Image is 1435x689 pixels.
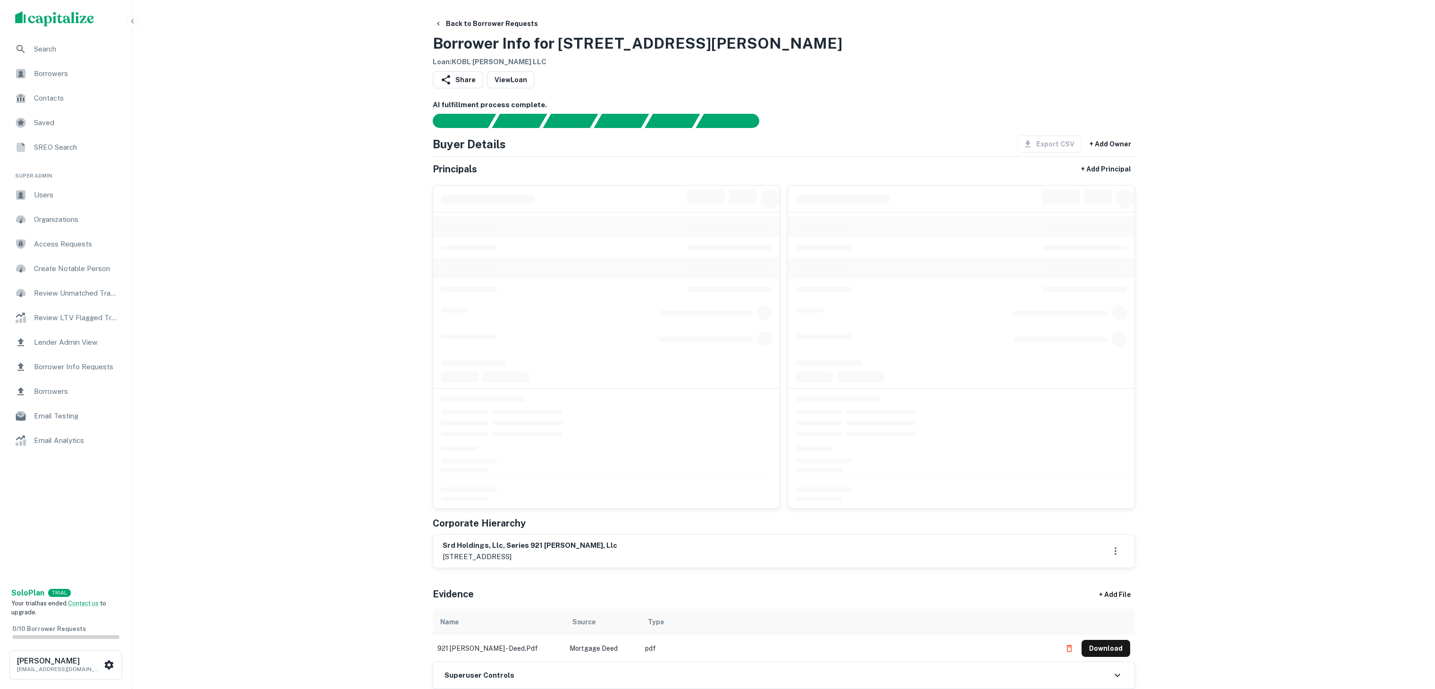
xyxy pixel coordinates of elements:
div: Source [572,616,596,628]
td: 921 [PERSON_NAME] - deed.pdf [433,635,565,662]
span: Your trial has ended. to upgrade. [11,600,106,616]
a: Email Analytics [8,429,124,452]
span: Saved [34,117,118,128]
a: Search [8,38,124,60]
a: Borrowers [8,62,124,85]
td: Mortgage Deed [565,635,640,662]
span: Review LTV Flagged Transactions [34,312,118,323]
span: Access Requests [34,238,118,250]
span: Contacts [34,93,118,104]
a: Email Testing [8,405,124,427]
div: TRIAL [48,589,71,597]
span: Lender Admin View [34,337,118,348]
div: Sending borrower request to AI... [421,114,492,128]
a: Users [8,184,124,206]
td: pdf [640,635,1056,662]
span: Borrower Info Requests [34,361,118,373]
span: Borrowers [34,68,118,79]
button: Back to Borrower Requests [431,15,542,32]
h6: srd holdings, llc, series 921 [PERSON_NAME], llc [443,540,617,551]
span: Borrowers [34,386,118,397]
span: Create Notable Person [34,263,118,274]
a: Contact us [68,600,99,607]
div: Your request is received and processing... [492,114,547,128]
h6: [PERSON_NAME] [17,657,102,665]
span: Users [34,189,118,201]
button: Share [433,71,483,88]
span: Email Analytics [34,435,118,446]
div: Type [648,616,664,628]
li: Super Admin [8,161,124,184]
p: [EMAIL_ADDRESS][DOMAIN_NAME] [17,665,102,673]
button: + Add Owner [1086,136,1135,153]
button: + Add Principal [1077,161,1135,178]
h5: Corporate Hierarchy [433,516,526,530]
div: Principals found, AI now looking for contact information... [594,114,649,128]
a: SREO Search [8,136,124,159]
div: Name [440,616,459,628]
a: Create Notable Person [8,257,124,280]
h5: Evidence [433,587,474,601]
a: Contacts [8,87,124,110]
div: AI fulfillment process complete. [696,114,771,128]
th: Name [433,609,565,635]
a: Organizations [8,208,124,231]
div: Principals found, still searching for contact information. This may take time... [645,114,700,128]
a: Lender Admin View [8,331,124,354]
th: Source [565,609,640,635]
a: Borrower Info Requests [8,356,124,378]
span: Organizations [34,214,118,225]
button: Download [1082,640,1130,657]
h6: Superuser Controls [445,670,514,681]
div: scrollable content [433,609,1135,662]
a: ViewLoan [487,71,535,88]
h3: Borrower Info for [STREET_ADDRESS][PERSON_NAME] [433,32,842,55]
h5: Principals [433,162,477,176]
div: + Add File [1082,586,1148,603]
button: Delete file [1061,641,1078,656]
h6: Loan : KOBL [PERSON_NAME] LLC [433,57,842,68]
iframe: Chat Widget [1388,613,1435,659]
h6: AI fulfillment process complete. [433,100,1135,111]
span: SREO Search [34,142,118,153]
strong: Solo Plan [11,588,44,597]
p: [STREET_ADDRESS] [443,551,617,562]
a: Review LTV Flagged Transactions [8,306,124,329]
div: Documents found, AI parsing details... [543,114,598,128]
a: SoloPlan [11,587,44,599]
span: 0 / 10 Borrower Requests [12,625,86,632]
h4: Buyer Details [433,136,506,153]
a: Access Requests [8,233,124,255]
span: Review Unmatched Transactions [34,288,118,299]
button: [PERSON_NAME][EMAIL_ADDRESS][DOMAIN_NAME] [9,650,122,680]
a: Saved [8,111,124,134]
a: Borrowers [8,380,124,403]
img: capitalize-logo.png [15,11,94,26]
th: Type [640,609,1056,635]
a: Review Unmatched Transactions [8,282,124,305]
span: Email Testing [34,410,118,422]
span: Search [34,43,118,55]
